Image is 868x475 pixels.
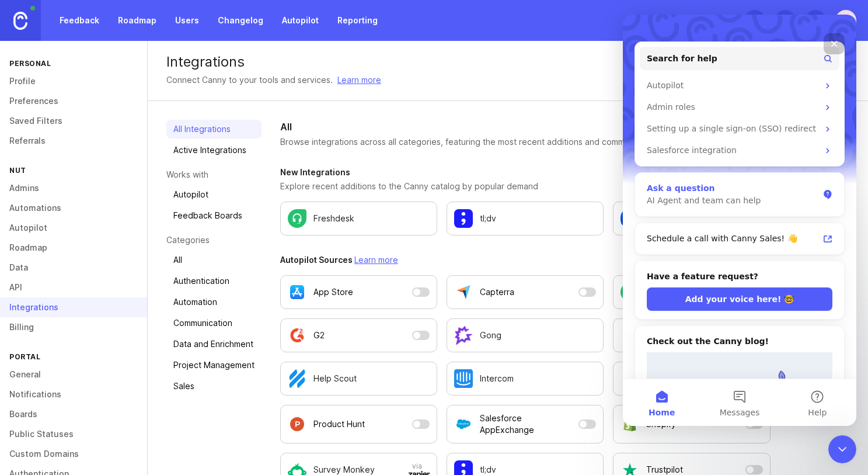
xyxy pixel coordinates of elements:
a: Configure Freshdesk settings. [280,202,437,235]
button: Capterra is currently disabled as an Autopilot data source. Open a modal to adjust settings. [447,275,604,309]
a: Sales [166,377,262,396]
button: T [835,10,856,31]
a: Authentication [166,272,262,290]
a: Learn more [354,255,398,265]
iframe: Intercom live chat [623,15,856,426]
a: Configure Help Scout settings. [280,362,437,396]
p: Works with [166,169,262,181]
h3: Autopilot Sources [280,254,771,266]
div: Integrations [166,55,849,69]
p: G2 [313,330,325,341]
button: Play Store is currently disabled as an Autopilot data source. Open a modal to adjust settings. [613,362,770,396]
a: Project Management [166,356,262,375]
p: Gong [480,330,501,341]
p: Product Hunt [313,418,365,430]
a: Data and Enrichment [166,335,262,353]
p: Intercom [480,373,514,384]
img: Canny Home [13,12,27,30]
a: Active Integrations [166,141,262,160]
button: Product Hunt is currently disabled as an Autopilot data source. Open a modal to adjust settings. [280,405,437,443]
a: Configure Zoom settings. [613,202,770,235]
iframe: Intercom live chat [828,435,856,463]
p: Freshdesk [313,213,354,224]
a: Autopilot [275,10,326,31]
a: Changelog [211,10,270,31]
h3: New Integrations [280,167,771,178]
a: Configure Gong settings. [447,318,604,352]
p: tl;dv [480,213,496,224]
a: Communication [166,314,262,332]
a: Configure Intercom settings. [447,362,604,396]
button: Salesforce AppExchange is currently disabled as an Autopilot data source. Open a modal to adjust ... [447,405,604,443]
p: App Store [313,286,353,298]
a: Configure tl;dv settings. [447,202,604,235]
button: G2 is currently disabled as an Autopilot data source. Open a modal to adjust settings. [280,318,437,352]
a: Configure Freshdesk settings. [613,275,770,309]
a: Autopilot [166,185,262,204]
a: Configure Google Forms in a new tab. [613,318,770,352]
p: Capterra [480,286,514,298]
a: Learn more [337,74,381,86]
a: Feedback Boards [166,206,262,225]
button: Shopify is currently disabled as an Autopilot data source. Open a modal to adjust settings. [613,405,770,443]
a: Reporting [330,10,385,31]
div: Connect Canny to your tools and services. [166,74,333,86]
h2: All [280,120,771,134]
button: App Store is currently disabled as an Autopilot data source. Open a modal to adjust settings. [280,275,437,309]
p: Browse integrations across all categories, featuring the most recent additions and community favo... [280,136,771,148]
p: Explore recent additions to the Canny catalog by popular demand [280,181,771,192]
p: Help Scout [313,373,357,384]
a: All [166,251,262,269]
a: Users [168,10,206,31]
a: All Integrations [166,120,262,138]
a: Automation [166,293,262,311]
a: Feedback [53,10,106,31]
p: Categories [166,234,262,246]
p: Salesforce AppExchange [480,412,574,436]
a: Roadmap [111,10,163,31]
